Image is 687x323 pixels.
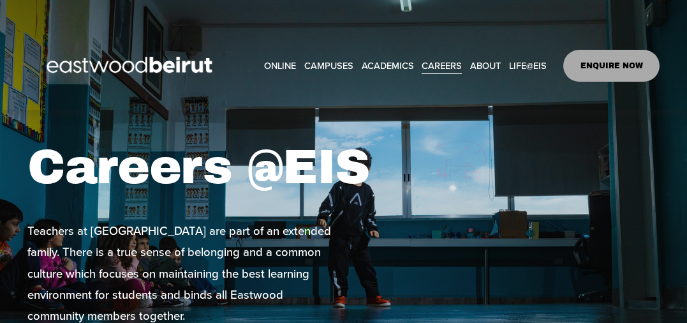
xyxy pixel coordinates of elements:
span: LIFE@EIS [509,57,547,74]
a: folder dropdown [304,56,353,75]
a: ENQUIRE NOW [563,50,660,82]
span: CAMPUSES [304,57,353,74]
img: EastwoodIS Global Site [27,33,235,98]
a: ONLINE [264,56,296,75]
span: ABOUT [470,57,501,74]
h1: Careers @EIS [27,138,393,197]
span: ACADEMICS [362,57,414,74]
a: CAREERS [422,56,462,75]
a: folder dropdown [362,56,414,75]
a: folder dropdown [509,56,547,75]
a: folder dropdown [470,56,501,75]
